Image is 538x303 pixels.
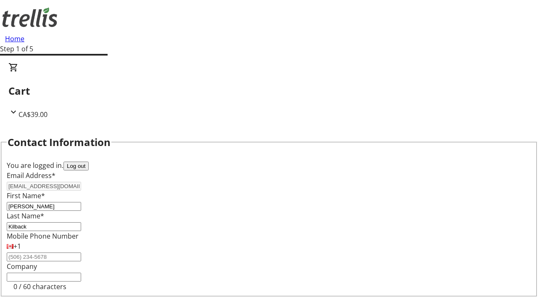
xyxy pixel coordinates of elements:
label: Company [7,262,37,271]
tr-character-limit: 0 / 60 characters [13,282,66,291]
input: (506) 234-5678 [7,252,81,261]
span: CA$39.00 [18,110,47,119]
div: CartCA$39.00 [8,62,530,120]
h2: Cart [8,83,530,98]
div: You are logged in. [7,160,531,170]
button: Log out [63,162,89,170]
label: Mobile Phone Number [7,231,79,241]
label: Email Address* [7,171,55,180]
label: Last Name* [7,211,44,221]
h2: Contact Information [8,135,111,150]
label: First Name* [7,191,45,200]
